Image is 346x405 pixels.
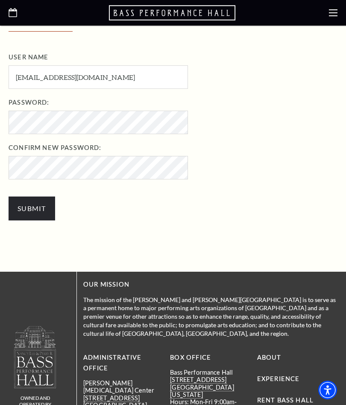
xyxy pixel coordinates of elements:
[257,396,314,404] a: Rent Bass Hall
[257,354,281,361] a: About
[83,352,164,374] p: Administrative Office
[13,326,57,388] img: owned and operated by Performing Arts Fort Worth, A NOT-FOR-PROFIT 501(C)3 ORGANIZATION
[170,352,250,363] p: BOX OFFICE
[9,65,188,89] input: User Name
[109,4,237,21] a: Open this option
[257,375,300,382] a: Experience
[170,369,250,376] p: Bass Performance Hall
[318,381,337,399] div: Accessibility Menu
[83,379,164,394] p: [PERSON_NAME][MEDICAL_DATA] Center
[9,197,55,220] input: Submit button
[83,279,337,290] p: OUR MISSION
[83,296,337,337] p: The mission of the [PERSON_NAME] and [PERSON_NAME][GEOGRAPHIC_DATA] is to serve as a permanent ho...
[9,8,17,18] a: Open this option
